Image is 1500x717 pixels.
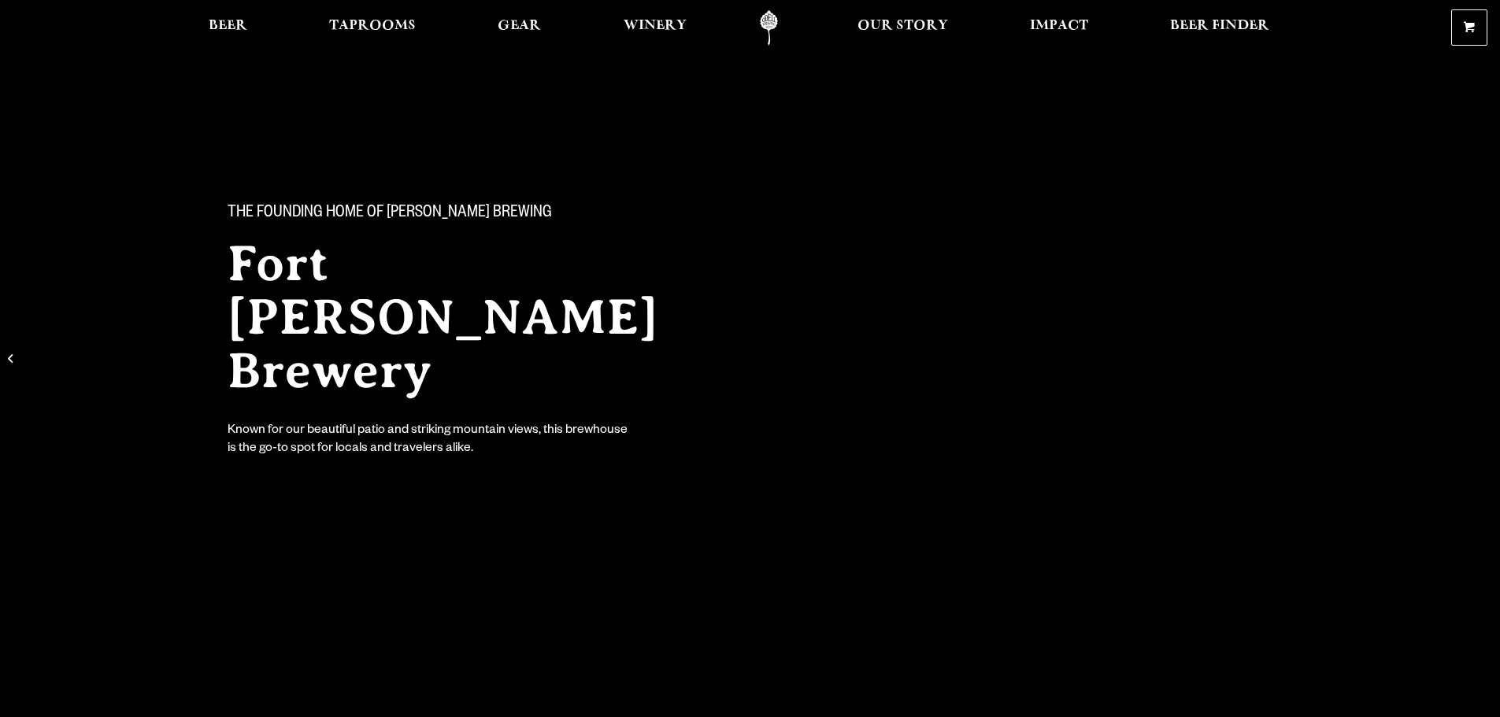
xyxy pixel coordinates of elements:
[1020,10,1098,46] a: Impact
[1160,10,1280,46] a: Beer Finder
[847,10,958,46] a: Our Story
[228,204,552,224] span: The Founding Home of [PERSON_NAME] Brewing
[739,10,798,46] a: Odell Home
[329,20,416,32] span: Taprooms
[228,423,631,459] div: Known for our beautiful patio and striking mountain views, this brewhouse is the go-to spot for l...
[857,20,948,32] span: Our Story
[209,20,247,32] span: Beer
[319,10,426,46] a: Taprooms
[1170,20,1269,32] span: Beer Finder
[498,20,541,32] span: Gear
[624,20,687,32] span: Winery
[1030,20,1088,32] span: Impact
[228,237,719,397] h2: Fort [PERSON_NAME] Brewery
[198,10,257,46] a: Beer
[487,10,551,46] a: Gear
[613,10,697,46] a: Winery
